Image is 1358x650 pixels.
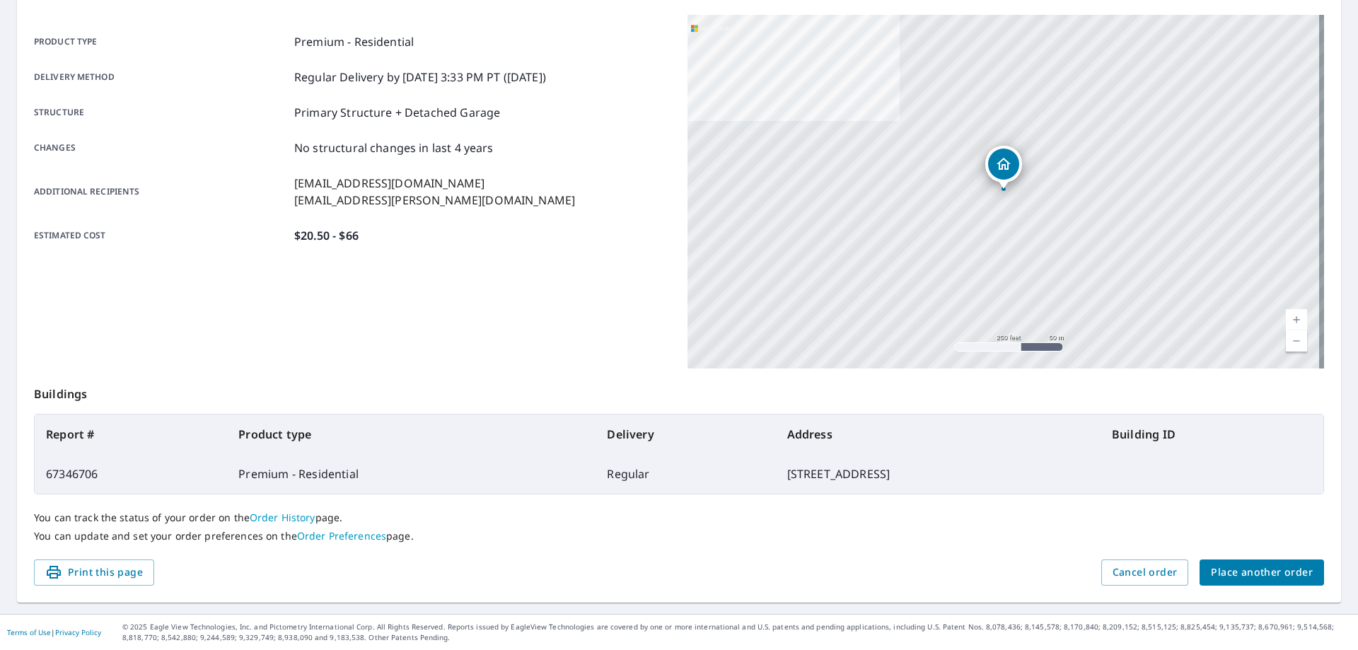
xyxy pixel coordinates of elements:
td: Premium - Residential [227,454,596,494]
button: Print this page [34,559,154,586]
p: You can track the status of your order on the page. [34,511,1324,524]
p: Structure [34,104,289,121]
div: Dropped pin, building 1, Residential property, 20319 SW Verona Ct Aloha, OR 97003 [985,146,1022,190]
p: Regular Delivery by [DATE] 3:33 PM PT ([DATE]) [294,69,546,86]
a: Current Level 17, Zoom In [1286,309,1307,330]
th: Report # [35,414,227,454]
a: Terms of Use [7,627,51,637]
p: Product type [34,33,289,50]
p: Premium - Residential [294,33,414,50]
p: Primary Structure + Detached Garage [294,104,500,121]
p: Changes [34,139,289,156]
p: Estimated cost [34,227,289,244]
th: Delivery [596,414,775,454]
p: No structural changes in last 4 years [294,139,494,156]
td: [STREET_ADDRESS] [776,454,1101,494]
th: Building ID [1101,414,1323,454]
td: Regular [596,454,775,494]
a: Order History [250,511,315,524]
th: Product type [227,414,596,454]
button: Place another order [1200,559,1324,586]
a: Current Level 17, Zoom Out [1286,330,1307,352]
a: Order Preferences [297,529,386,542]
th: Address [776,414,1101,454]
p: Additional recipients [34,175,289,209]
p: [EMAIL_ADDRESS][DOMAIN_NAME] [294,175,575,192]
p: [EMAIL_ADDRESS][PERSON_NAME][DOMAIN_NAME] [294,192,575,209]
p: © 2025 Eagle View Technologies, Inc. and Pictometry International Corp. All Rights Reserved. Repo... [122,622,1351,643]
span: Cancel order [1113,564,1178,581]
p: You can update and set your order preferences on the page. [34,530,1324,542]
p: | [7,628,101,637]
td: 67346706 [35,454,227,494]
button: Cancel order [1101,559,1189,586]
span: Place another order [1211,564,1313,581]
p: Delivery method [34,69,289,86]
p: Buildings [34,368,1324,414]
a: Privacy Policy [55,627,101,637]
span: Print this page [45,564,143,581]
p: $20.50 - $66 [294,227,359,244]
